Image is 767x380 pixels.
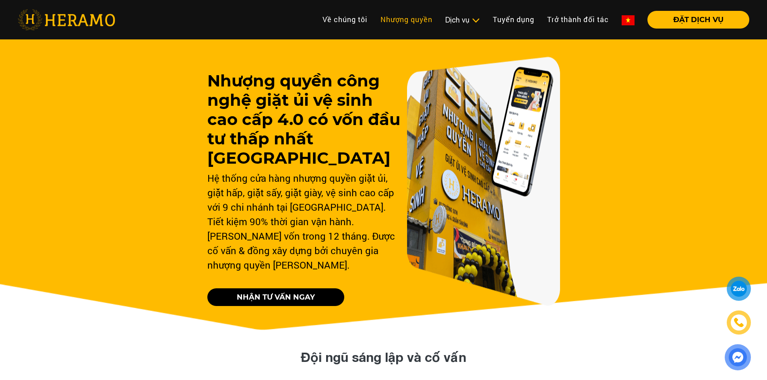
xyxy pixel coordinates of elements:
[734,317,744,328] img: phone-icon
[728,312,750,333] a: phone-icon
[207,171,400,272] div: Hệ thống cửa hàng nhượng quyền giặt ủi, giặt hấp, giặt sấy, giặt giày, vệ sinh cao cấp với 9 chi ...
[374,11,439,28] a: Nhượng quyền
[18,9,115,30] img: heramo-logo.png
[471,16,480,25] img: subToggleIcon
[541,11,615,28] a: Trở thành đối tác
[486,11,541,28] a: Tuyển dụng
[641,16,749,23] a: ĐẶT DỊCH VỤ
[647,11,749,29] button: ĐẶT DỊCH VỤ
[407,57,560,306] img: banner
[209,349,559,365] h2: Đội ngũ sáng lập và cố vấn
[622,15,635,25] img: vn-flag.png
[207,288,344,306] a: NHẬN TƯ VẤN NGAY
[316,11,374,28] a: Về chúng tôi
[445,14,480,25] div: Dịch vụ
[207,71,400,168] h3: Nhượng quyền công nghệ giặt ủi vệ sinh cao cấp 4.0 có vốn đầu tư thấp nhất [GEOGRAPHIC_DATA]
